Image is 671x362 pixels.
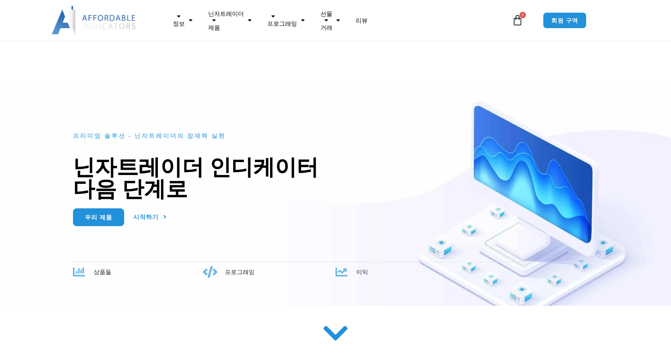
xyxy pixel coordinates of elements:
a: 선물거래 [312,4,348,36]
font: 프리미엄 솔루션 - 닌자트레이더의 잠재력 실현 [73,131,226,139]
a: 시작하기 [133,208,167,226]
span: 0 [520,12,526,18]
font: 이익 [356,268,368,276]
nav: Menu [165,4,510,36]
font: 상품들 [94,268,111,276]
font: 프로그래밍 [267,13,297,27]
font: 정보 [173,13,185,27]
font: 리뷰 [356,16,368,24]
a: 프로그래밍 [259,4,312,36]
a: 우리 제품 [73,208,124,226]
font: 우리 제품 [85,213,112,221]
font: 프로그래밍 [225,268,255,276]
a: 회원 구역 [543,12,587,29]
a: 정보 [165,4,200,36]
font: 회원 구역 [551,16,579,24]
font: 닌자트레이더 인디케이터 [73,151,318,181]
font: 시작하기 [133,213,159,221]
a: 0 [500,9,535,32]
img: LogoAI | Affordable Indicators – NinjaTrader [52,6,137,34]
font: 닌자트레이더 제품 [208,10,244,31]
a: 닌자트레이더제품 [200,4,259,36]
font: 다음 단계로 [73,173,188,203]
font: 선물 거래 [320,10,332,31]
a: 리뷰 [348,4,376,36]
